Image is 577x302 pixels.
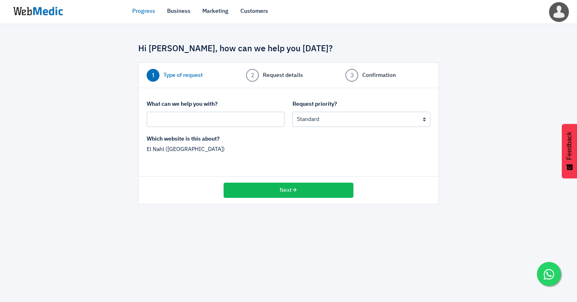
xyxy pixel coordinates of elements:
[147,101,218,107] strong: What can we help you with?
[147,145,284,154] p: El Nahl ([GEOGRAPHIC_DATA])
[163,71,203,80] span: Type of request
[147,69,232,82] a: 1 Type of request
[362,71,396,80] span: Confirmation
[566,132,573,160] span: Feedback
[293,101,337,107] strong: Request priority?
[562,124,577,178] button: Feedback - Show survey
[246,69,259,82] span: 2
[167,7,190,16] a: Business
[263,71,303,80] span: Request details
[345,69,430,82] a: 3 Confirmation
[224,183,353,198] button: Next
[240,7,268,16] a: Customers
[132,7,155,16] a: Progress
[345,69,358,82] span: 3
[138,44,439,54] h4: Hi [PERSON_NAME], how can we help you [DATE]?
[202,7,228,16] a: Marketing
[147,69,159,82] span: 1
[147,136,220,142] strong: Which website is this about?
[246,69,331,82] a: 2 Request details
